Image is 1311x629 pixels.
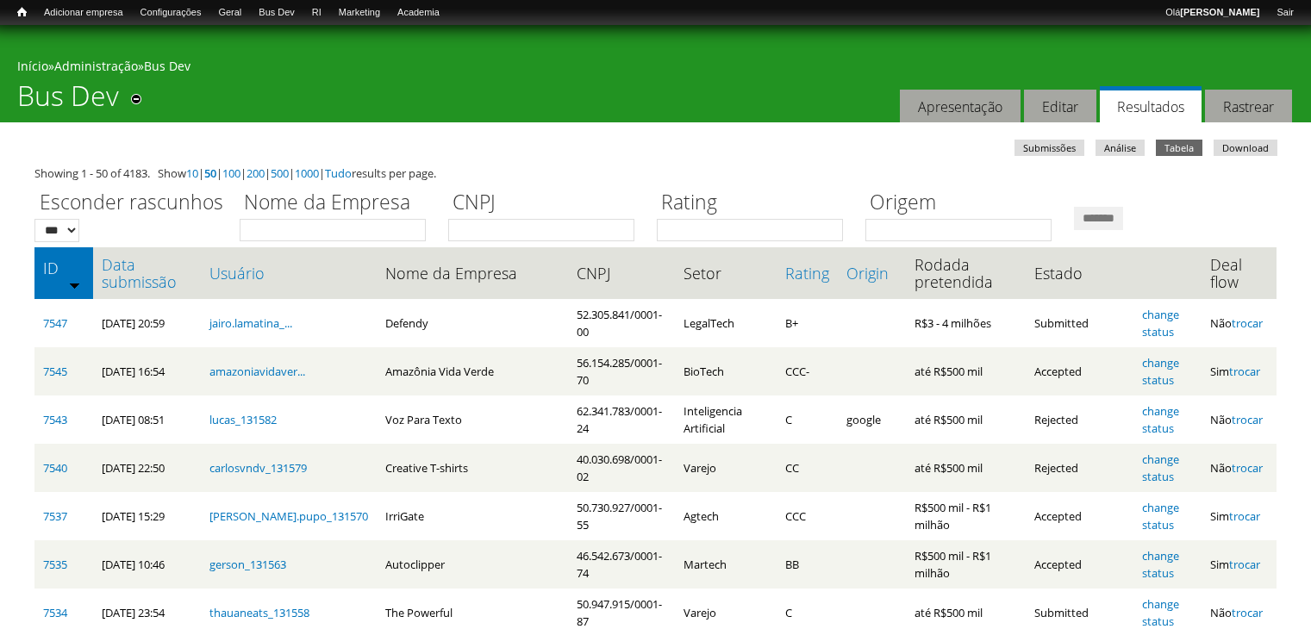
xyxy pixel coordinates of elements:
td: Varejo [675,444,776,492]
td: BioTech [675,347,776,395]
td: até R$500 mil [906,347,1025,395]
a: change status [1142,500,1179,532]
th: Deal flow [1202,247,1277,299]
td: 62.341.783/0001-24 [568,395,676,444]
a: 7545 [43,364,67,379]
td: Submitted [1026,299,1134,347]
td: B+ [777,299,838,347]
label: CNPJ [448,188,646,219]
td: 50.730.927/0001-55 [568,492,676,540]
label: Nome da Empresa [240,188,437,219]
div: Showing 1 - 50 of 4183. Show | | | | | | results per page. [34,165,1277,182]
a: trocar [1229,508,1260,524]
a: 7540 [43,460,67,476]
td: google [838,395,907,444]
a: Data submissão [102,256,192,290]
td: C [777,395,838,444]
a: Tudo [325,165,352,181]
a: change status [1142,403,1179,436]
th: Estado [1026,247,1134,299]
a: 100 [222,165,240,181]
td: Sim [1202,347,1277,395]
a: carlosvndv_131579 [209,460,307,476]
a: Download [1214,140,1277,156]
a: amazoniavidaver... [209,364,305,379]
td: Amazônia Vida Verde [377,347,568,395]
a: trocar [1229,557,1260,572]
td: [DATE] 22:50 [93,444,201,492]
a: 7543 [43,412,67,427]
td: R$500 mil - R$1 milhão [906,492,1025,540]
a: Tabela [1156,140,1202,156]
td: [DATE] 16:54 [93,347,201,395]
td: [DATE] 20:59 [93,299,201,347]
a: Olá[PERSON_NAME] [1157,4,1268,22]
td: 40.030.698/0001-02 [568,444,676,492]
td: Accepted [1026,347,1134,395]
a: 7537 [43,508,67,524]
label: Esconder rascunhos [34,188,228,219]
td: Creative T-shirts [377,444,568,492]
td: Martech [675,540,776,589]
td: até R$500 mil [906,395,1025,444]
a: Geral [209,4,250,22]
a: change status [1142,596,1179,629]
td: Sim [1202,492,1277,540]
a: gerson_131563 [209,557,286,572]
a: Usuário [209,265,368,282]
a: [PERSON_NAME].pupo_131570 [209,508,368,524]
th: Setor [675,247,776,299]
td: IrriGate [377,492,568,540]
td: Rejected [1026,395,1134,444]
a: change status [1142,548,1179,581]
a: lucas_131582 [209,412,277,427]
a: ID [43,259,84,277]
a: 7535 [43,557,67,572]
td: 56.154.285/0001-70 [568,347,676,395]
strong: [PERSON_NAME] [1180,7,1259,17]
td: Sim [1202,540,1277,589]
a: 7547 [43,315,67,331]
td: Não [1202,444,1277,492]
td: 46.542.673/0001-74 [568,540,676,589]
a: trocar [1232,412,1263,427]
a: 500 [271,165,289,181]
a: Bus Dev [144,58,190,74]
span: Início [17,6,27,18]
a: Rating [785,265,829,282]
label: Rating [657,188,854,219]
label: Origem [865,188,1063,219]
a: trocar [1229,364,1260,379]
td: R$3 - 4 milhões [906,299,1025,347]
td: [DATE] 10:46 [93,540,201,589]
img: ordem crescente [69,279,80,290]
a: Resultados [1100,86,1202,123]
td: Voz Para Texto [377,395,568,444]
td: R$500 mil - R$1 milhão [906,540,1025,589]
h1: Bus Dev [17,79,119,122]
a: Academia [389,4,448,22]
a: 200 [247,165,265,181]
a: Análise [1096,140,1145,156]
a: Origin [846,265,898,282]
td: LegalTech [675,299,776,347]
td: [DATE] 15:29 [93,492,201,540]
a: trocar [1232,460,1263,476]
td: Não [1202,395,1277,444]
th: CNPJ [568,247,676,299]
a: 7534 [43,605,67,620]
td: Defendy [377,299,568,347]
a: RI [303,4,330,22]
div: » » [17,58,1294,79]
a: change status [1142,307,1179,339]
a: Rastrear [1205,90,1292,123]
th: Nome da Empresa [377,247,568,299]
a: 10 [186,165,198,181]
a: Início [9,4,35,21]
td: CCC [777,492,838,540]
td: Accepted [1026,540,1134,589]
a: change status [1142,452,1179,484]
a: Adicionar empresa [35,4,132,22]
a: trocar [1232,315,1263,331]
a: 50 [204,165,216,181]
